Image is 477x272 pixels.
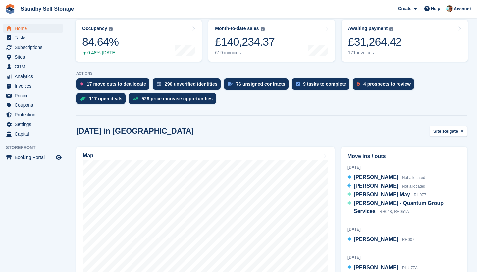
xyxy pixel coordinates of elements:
a: 290 unverified identities [153,78,224,93]
div: £140,234.37 [215,35,275,49]
a: menu [3,153,63,162]
span: [PERSON_NAME] [354,237,398,242]
span: Home [15,24,54,33]
div: [DATE] [347,164,461,170]
img: move_outs_to_deallocate_icon-f764333ba52eb49d3ac5e1228854f67142a1ed5810a6f6cc68b1a99e826820c5.svg [80,82,83,86]
div: 9 tasks to complete [303,81,346,87]
span: Pricing [15,91,54,100]
div: Occupancy [82,26,107,31]
a: Awaiting payment £31,264.42 171 invoices [342,20,468,62]
a: menu [3,120,63,129]
span: CRM [15,62,54,71]
div: 76 unsigned contracts [236,81,285,87]
a: menu [3,91,63,100]
p: ACTIONS [76,71,467,76]
span: Create [398,5,411,12]
div: Month-to-date sales [215,26,259,31]
a: [PERSON_NAME] Not allocated [347,182,425,191]
span: Storefront [6,144,66,151]
div: 528 price increase opportunities [141,96,213,101]
div: 17 move outs to deallocate [87,81,146,87]
span: [PERSON_NAME] May [354,192,410,197]
a: Preview store [55,153,63,161]
div: 619 invoices [215,50,275,56]
a: 4 prospects to review [353,78,417,93]
img: prospect-51fa495bee0391a8d652442698ab0144808aea92771e9ea1ae160a38d050c398.svg [357,82,360,86]
span: Booking Portal [15,153,54,162]
span: Tasks [15,33,54,42]
span: Not allocated [402,184,425,189]
span: Sites [15,52,54,62]
img: deal-1b604bf984904fb50ccaf53a9ad4b4a5d6e5aea283cecdc64d6e3604feb123c2.svg [80,96,86,101]
a: Month-to-date sales £140,234.37 619 invoices [208,20,335,62]
a: 528 price increase opportunities [129,93,219,107]
div: 0.48% [DATE] [82,50,119,56]
img: price_increase_opportunities-93ffe204e8149a01c8c9dc8f82e8f89637d9d84a8eef4429ea346261dce0b2c0.svg [133,97,138,100]
span: Settings [15,120,54,129]
span: [PERSON_NAME] - Quantum Group Services [354,200,444,214]
span: [PERSON_NAME] [354,183,398,189]
div: [DATE] [347,226,461,232]
a: menu [3,72,63,81]
div: 4 prospects to review [363,81,411,87]
a: Standby Self Storage [18,3,77,14]
img: Michael Walker [446,5,453,12]
h2: Map [83,153,93,159]
span: Help [431,5,440,12]
div: £31,264.42 [348,35,402,49]
span: RHU77A [402,266,418,270]
div: 84.64% [82,35,119,49]
span: [PERSON_NAME] [354,265,398,270]
img: contract_signature_icon-13c848040528278c33f63329250d36e43548de30e8caae1d1a13099fd9432cc5.svg [228,82,233,86]
img: icon-info-grey-7440780725fd019a000dd9b08b2336e03edf1995a4989e88bcd33f0948082b44.svg [389,27,393,31]
div: Awaiting payment [348,26,388,31]
a: [PERSON_NAME] RH007 [347,236,414,244]
img: stora-icon-8386f47178a22dfd0bd8f6a31ec36ba5ce8667c1dd55bd0f319d3a0aa187defe.svg [5,4,15,14]
a: [PERSON_NAME] - Quantum Group Services RH048, RH051A [347,199,461,216]
a: [PERSON_NAME] May RH077 [347,191,426,199]
a: 117 open deals [76,93,129,107]
button: Site: Reigate [430,126,467,137]
h2: [DATE] in [GEOGRAPHIC_DATA] [76,127,194,136]
div: 290 unverified identities [165,81,218,87]
div: 117 open deals [89,96,122,101]
span: Coupons [15,101,54,110]
a: menu [3,81,63,91]
span: Reigate [443,128,458,135]
span: Invoices [15,81,54,91]
a: 9 tasks to complete [292,78,353,93]
img: icon-info-grey-7440780725fd019a000dd9b08b2336e03edf1995a4989e88bcd33f0948082b44.svg [109,27,113,31]
span: Analytics [15,72,54,81]
img: icon-info-grey-7440780725fd019a000dd9b08b2336e03edf1995a4989e88bcd33f0948082b44.svg [261,27,265,31]
span: Not allocated [402,175,425,180]
a: menu [3,101,63,110]
span: Subscriptions [15,43,54,52]
span: Capital [15,129,54,139]
span: RH048, RH051A [379,209,409,214]
div: 171 invoices [348,50,402,56]
span: Site: [433,128,443,135]
img: verify_identity-adf6edd0f0f0b5bbfe63781bf79b02c33cf7c696d77639b501bdc392416b5a36.svg [157,82,161,86]
a: menu [3,52,63,62]
span: [PERSON_NAME] [354,174,398,180]
h2: Move ins / outs [347,152,461,160]
div: [DATE] [347,254,461,260]
a: 17 move outs to deallocate [76,78,153,93]
a: menu [3,43,63,52]
span: Protection [15,110,54,119]
a: Occupancy 84.64% 0.48% [DATE] [76,20,202,62]
img: task-75834270c22a3079a89374b754ae025e5fb1db73e45f91037f5363f120a921f8.svg [296,82,300,86]
a: menu [3,110,63,119]
span: Account [454,6,471,12]
a: menu [3,33,63,42]
span: RH007 [402,238,414,242]
span: RH077 [414,193,426,197]
a: menu [3,129,63,139]
a: menu [3,62,63,71]
a: menu [3,24,63,33]
a: 76 unsigned contracts [224,78,292,93]
a: [PERSON_NAME] Not allocated [347,173,425,182]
